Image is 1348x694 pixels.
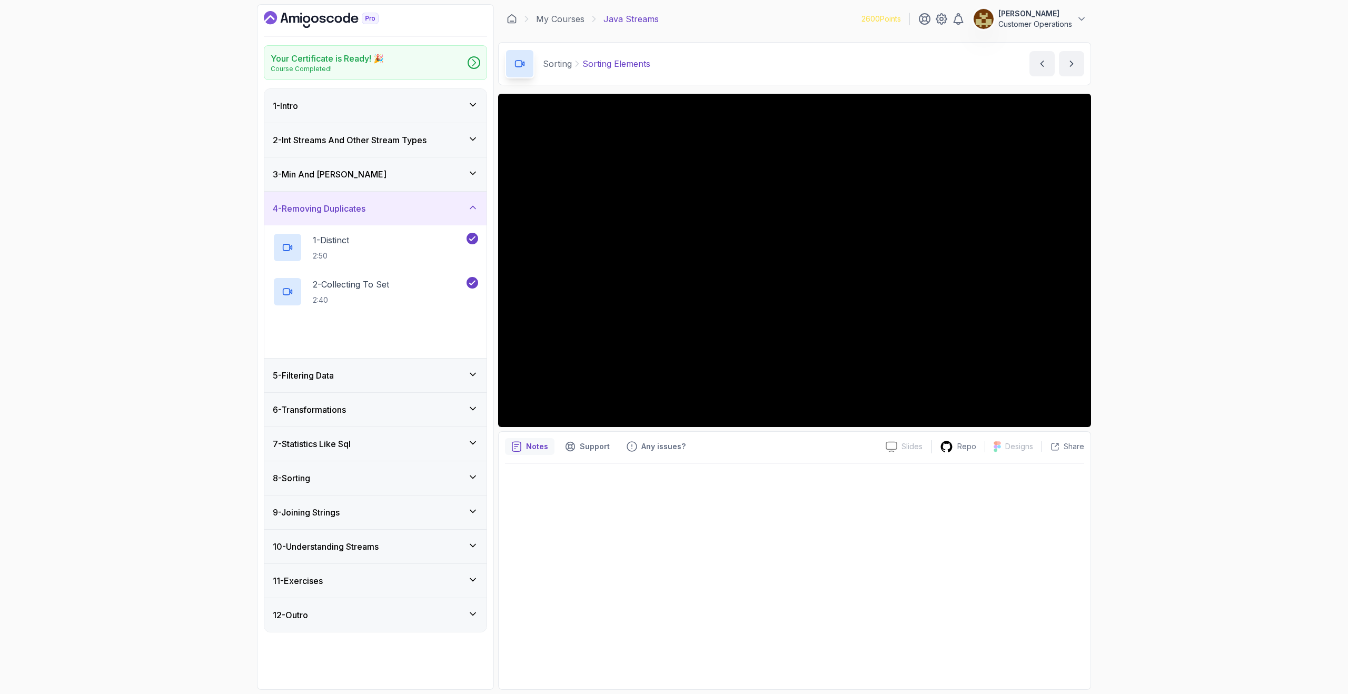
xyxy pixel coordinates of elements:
h3: 5 - Filtering Data [273,369,334,382]
h3: 9 - Joining Strings [273,506,340,519]
button: 12-Outro [264,598,487,632]
a: Dashboard [507,14,517,24]
button: 1-Distinct2:50 [273,233,478,262]
p: 2 - Collecting To Set [313,278,389,291]
button: 6-Transformations [264,393,487,427]
p: Share [1064,441,1084,452]
button: 5-Filtering Data [264,359,487,392]
h3: 8 - Sorting [273,472,310,484]
h3: 12 - Outro [273,609,308,621]
button: 2-Int Streams And Other Stream Types [264,123,487,157]
a: My Courses [536,13,584,25]
p: 1 - Distinct [313,234,349,246]
h2: Your Certificate is Ready! 🎉 [271,52,384,65]
button: 1-Intro [264,89,487,123]
img: user profile image [974,9,994,29]
h3: 1 - Intro [273,100,298,112]
button: next content [1059,51,1084,76]
h3: 11 - Exercises [273,574,323,587]
p: Java Streams [603,13,659,25]
p: Sorting Elements [582,57,650,70]
button: 2-Collecting To Set2:40 [273,277,478,306]
button: previous content [1029,51,1055,76]
a: Your Certificate is Ready! 🎉Course Completed! [264,45,487,80]
p: 2:40 [313,295,389,305]
button: 4-Removing Duplicates [264,192,487,225]
button: Feedback button [620,438,692,455]
button: 8-Sorting [264,461,487,495]
button: notes button [505,438,554,455]
p: Repo [957,441,976,452]
p: Support [580,441,610,452]
h3: 3 - Min And [PERSON_NAME] [273,168,386,181]
button: Share [1042,441,1084,452]
p: Notes [526,441,548,452]
button: 11-Exercises [264,564,487,598]
h3: 4 - Removing Duplicates [273,202,365,215]
a: Repo [931,440,985,453]
p: Sorting [543,57,572,70]
h3: 7 - Statistics Like Sql [273,438,351,450]
p: Course Completed! [271,65,384,73]
iframe: 1 - Sorting Elements [498,94,1091,427]
a: Dashboard [264,11,403,28]
h3: 6 - Transformations [273,403,346,416]
button: 10-Understanding Streams [264,530,487,563]
p: Customer Operations [998,19,1072,29]
button: 7-Statistics Like Sql [264,427,487,461]
button: 9-Joining Strings [264,495,487,529]
p: 2:50 [313,251,349,261]
button: Support button [559,438,616,455]
p: Slides [901,441,923,452]
h3: 10 - Understanding Streams [273,540,379,553]
h3: 2 - Int Streams And Other Stream Types [273,134,427,146]
p: Any issues? [641,441,686,452]
p: Designs [1005,441,1033,452]
p: 2600 Points [861,14,901,24]
button: 3-Min And [PERSON_NAME] [264,157,487,191]
button: user profile image[PERSON_NAME]Customer Operations [973,8,1087,29]
p: [PERSON_NAME] [998,8,1072,19]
